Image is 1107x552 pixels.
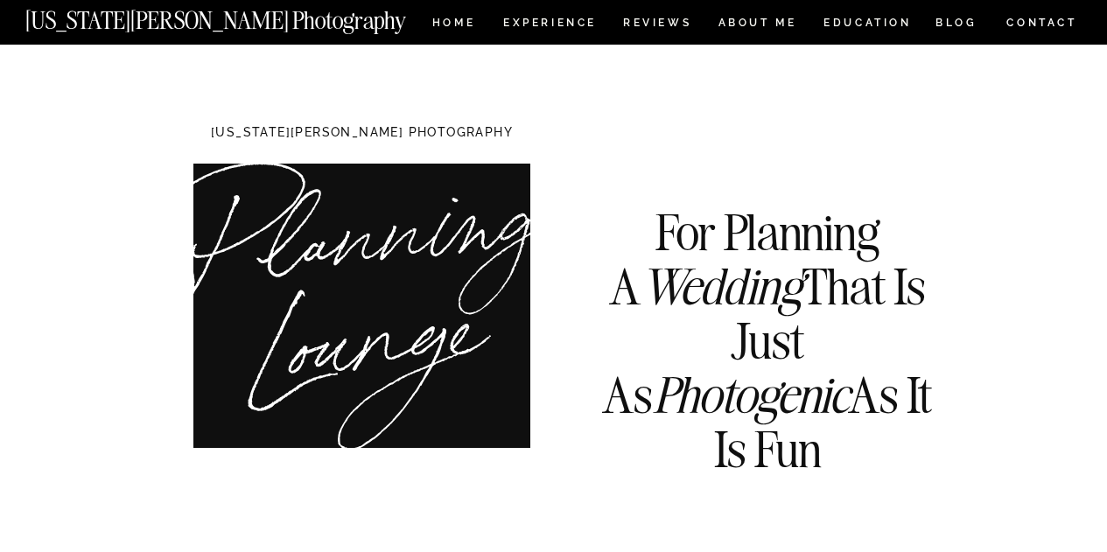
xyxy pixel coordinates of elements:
[503,17,595,32] a: Experience
[653,364,849,426] i: Photogenic
[25,9,465,24] a: [US_STATE][PERSON_NAME] Photography
[718,17,797,32] a: ABOUT ME
[183,126,542,143] h1: [US_STATE][PERSON_NAME] PHOTOGRAPHY
[623,17,689,32] a: REVIEWS
[585,206,951,406] h3: For Planning A That Is Just As As It Is Fun
[935,17,977,32] a: BLOG
[641,255,802,318] i: Wedding
[429,17,479,32] a: HOME
[174,187,561,384] h1: Planning Lounge
[1005,13,1078,32] a: CONTACT
[822,17,914,32] a: EDUCATION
